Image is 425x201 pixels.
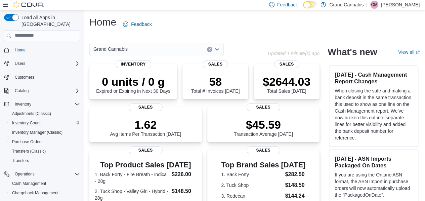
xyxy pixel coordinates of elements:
[15,88,29,93] span: Catalog
[95,161,197,169] h3: Top Product Sales [DATE]
[7,188,83,198] button: Chargeback Management
[285,170,305,178] dd: $282.50
[110,118,181,137] div: Avg Items Per Transaction [DATE]
[9,179,49,188] a: Cash Management
[12,100,34,108] button: Inventory
[15,61,25,66] span: Users
[12,87,80,95] span: Catalog
[172,187,197,195] dd: $148.50
[9,128,80,136] span: Inventory Manager (Classic)
[1,86,83,95] button: Catalog
[303,1,317,8] input: Dark Mode
[214,47,220,52] button: Open list of options
[9,110,54,118] a: Adjustments (Classic)
[221,193,282,199] dt: 3. Redecan
[381,1,420,9] p: [PERSON_NAME]
[9,110,80,118] span: Adjustments (Classic)
[7,118,83,128] button: Inventory Count
[12,46,28,54] a: Home
[7,109,83,118] button: Adjustments (Classic)
[277,1,298,8] span: Feedback
[12,139,43,145] span: Purchase Orders
[7,128,83,137] button: Inventory Manager (Classic)
[15,75,34,80] span: Customers
[1,72,83,82] button: Customers
[9,189,80,197] span: Chargeback Management
[191,75,240,94] div: Total # Invoices [DATE]
[335,171,413,198] p: If you are using the Ontario ASN format, the ASN Import in purchase orders will now automatically...
[274,60,299,68] span: Sales
[9,189,61,197] a: Chargeback Management
[9,128,65,136] a: Inventory Manager (Classic)
[9,138,45,146] a: Purchase Orders
[416,50,420,54] svg: External link
[191,75,240,88] p: 58
[366,1,368,9] p: |
[12,46,80,54] span: Home
[7,179,83,188] button: Cash Management
[221,161,305,169] h3: Top Brand Sales [DATE]
[9,119,43,127] a: Inventory Count
[207,47,212,52] button: Clear input
[371,1,378,9] span: CM
[328,47,377,57] h2: What's new
[93,45,128,53] span: Grand Cannabis
[234,118,293,137] div: Transaction Average [DATE]
[12,59,80,68] span: Users
[9,138,80,146] span: Purchase Orders
[247,146,280,154] span: Sales
[9,179,80,188] span: Cash Management
[12,190,58,196] span: Chargeback Management
[96,75,170,94] div: Expired or Expiring in Next 30 Days
[15,171,35,177] span: Operations
[15,47,26,53] span: Home
[1,169,83,179] button: Operations
[12,130,62,135] span: Inventory Manager (Classic)
[12,73,37,81] a: Customers
[263,75,310,88] p: $2644.03
[12,170,80,178] span: Operations
[247,103,280,111] span: Sales
[172,170,197,178] dd: $226.00
[129,146,162,154] span: Sales
[285,181,305,189] dd: $148.50
[335,71,413,85] h3: [DATE] - Cash Management Report Changes
[7,147,83,156] button: Transfers (Classic)
[7,137,83,147] button: Purchase Orders
[221,171,282,178] dt: 1. Back Forty
[9,157,80,165] span: Transfers
[95,171,169,185] dt: 1. Back Forty - Fire Breath - Indica - 28g
[234,118,293,131] p: $45.59
[12,59,28,68] button: Users
[12,170,37,178] button: Operations
[96,75,170,88] p: 0 units / 0 g
[129,103,162,111] span: Sales
[12,181,46,186] span: Cash Management
[12,73,80,81] span: Customers
[9,147,80,155] span: Transfers (Classic)
[329,1,364,9] p: Grand Cannabis
[9,157,32,165] a: Transfers
[335,87,413,141] p: When closing the safe and making a bank deposit in the same transaction, this used to show as one...
[221,182,282,189] dt: 2. Tuck Shop
[285,192,305,200] dd: $144.24
[115,60,151,68] span: Inventory
[398,49,420,55] a: View allExternal link
[370,1,378,9] div: Chelsea McGhie
[89,15,116,29] h1: Home
[1,99,83,109] button: Inventory
[203,60,228,68] span: Sales
[131,21,152,28] span: Feedback
[13,1,44,8] img: Cova
[12,120,41,126] span: Inventory Count
[12,87,31,95] button: Catalog
[263,75,310,94] div: Total Sales [DATE]
[7,156,83,165] button: Transfers
[12,111,51,116] span: Adjustments (Classic)
[9,119,80,127] span: Inventory Count
[335,155,413,169] h3: [DATE] - ASN Imports Packaged On Dates
[1,59,83,68] button: Users
[12,100,80,108] span: Inventory
[1,45,83,55] button: Home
